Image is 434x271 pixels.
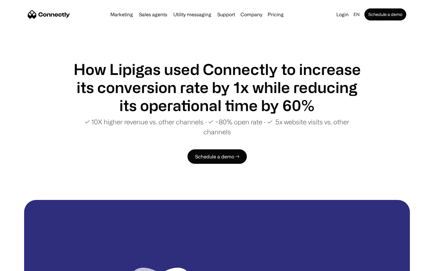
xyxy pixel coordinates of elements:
a: Schedule a demo → [187,149,247,164]
p: ✓ 10X higher revenue vs. other channels ∙ ✓ ~80% open rate ∙ ✓ 5x website visits vs. other channels [72,117,362,137]
a: Schedule a demo [364,8,406,20]
a: Utility messaging [171,12,214,17]
div: en [354,10,360,19]
a: Pricing [265,12,286,17]
ul: Language list [12,260,36,269]
h1: How Lipigas used Connectly to increase its conversion rate by 1x while reducing its operational t... [72,60,362,114]
aside: Language selected: English [6,260,36,269]
a: Support [215,12,237,17]
div: Company [241,10,262,19]
a: Sales agents [137,12,170,17]
a: Marketing [108,12,135,17]
a: Login [334,10,351,19]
